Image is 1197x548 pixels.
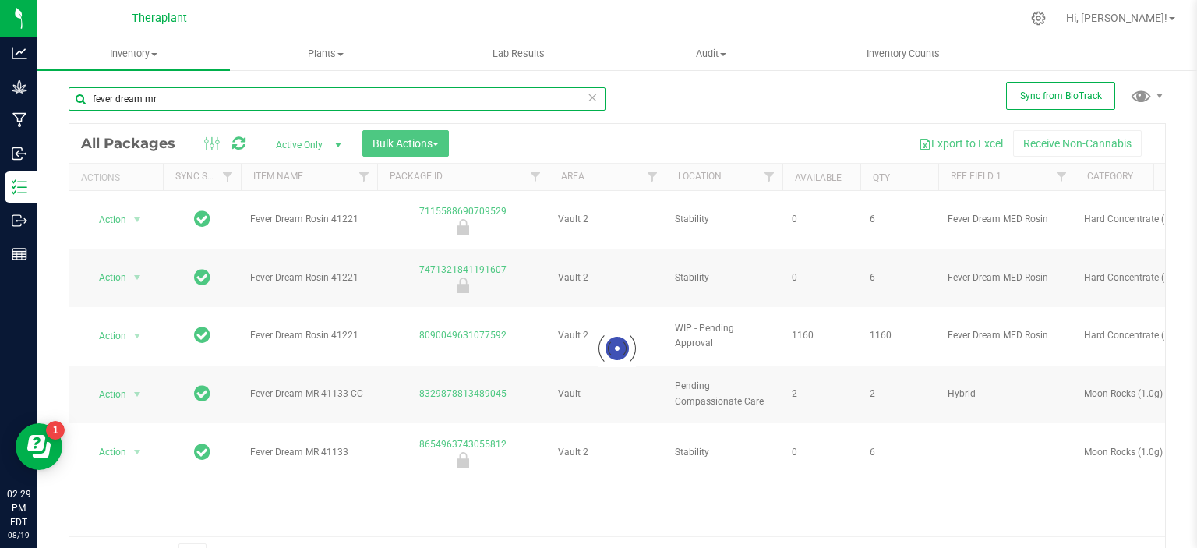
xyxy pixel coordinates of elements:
p: 02:29 PM EDT [7,487,30,529]
span: Clear [587,87,598,108]
inline-svg: Inventory [12,179,27,195]
a: Audit [615,37,807,70]
p: 08/19 [7,529,30,541]
inline-svg: Inbound [12,146,27,161]
input: Search Package ID, Item Name, SKU, Lot or Part Number... [69,87,606,111]
span: Hi, [PERSON_NAME]! [1066,12,1167,24]
inline-svg: Reports [12,246,27,262]
span: Sync from BioTrack [1020,90,1102,101]
inline-svg: Manufacturing [12,112,27,128]
a: Inventory Counts [807,37,1000,70]
span: Theraplant [132,12,187,25]
a: Inventory [37,37,230,70]
a: Lab Results [422,37,615,70]
span: Inventory Counts [846,47,961,61]
inline-svg: Outbound [12,213,27,228]
div: Manage settings [1029,11,1048,26]
span: Audit [616,47,807,61]
span: Plants [231,47,422,61]
span: Inventory [37,47,230,61]
span: Lab Results [471,47,566,61]
inline-svg: Analytics [12,45,27,61]
button: Sync from BioTrack [1006,82,1115,110]
inline-svg: Grow [12,79,27,94]
iframe: Resource center unread badge [46,421,65,440]
iframe: Resource center [16,423,62,470]
a: Plants [230,37,422,70]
